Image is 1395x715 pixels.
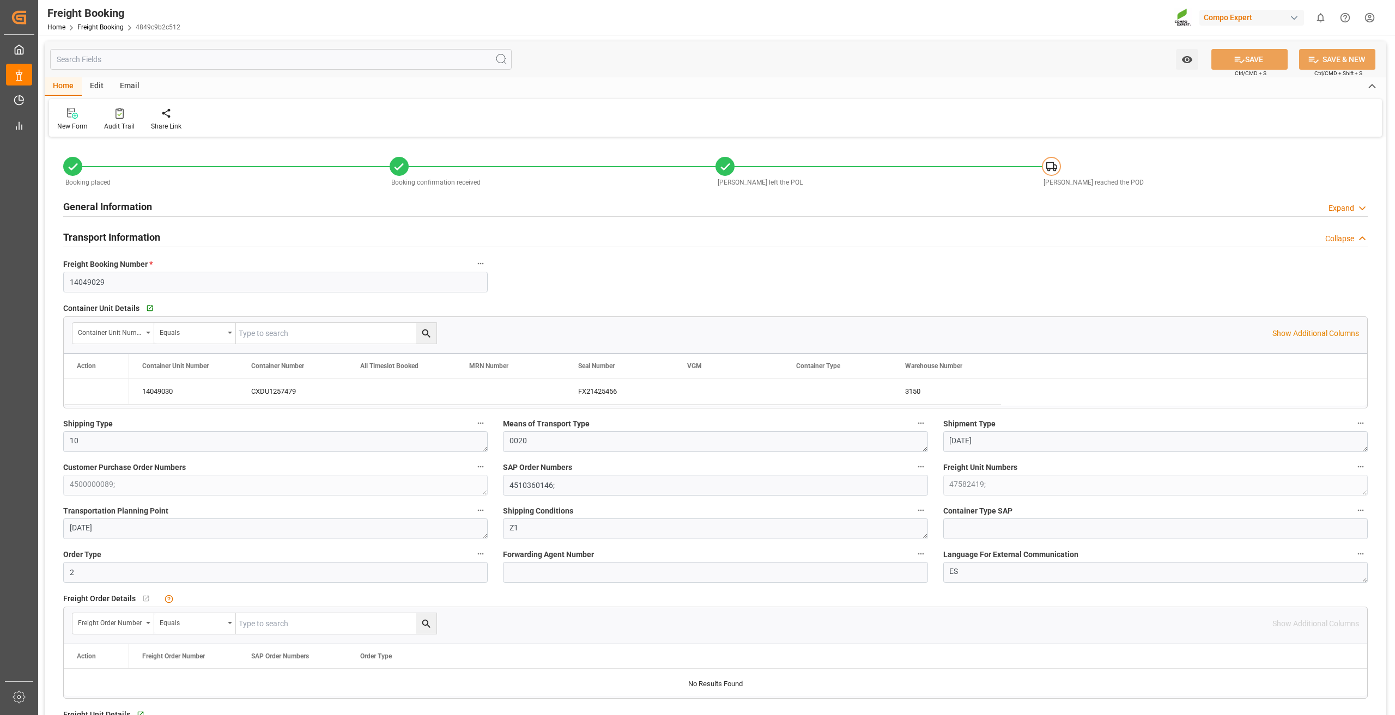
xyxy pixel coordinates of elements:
[63,418,113,430] span: Shipping Type
[503,431,927,452] textarea: 0020
[892,378,1001,404] div: 3150
[1044,179,1144,186] span: [PERSON_NAME] reached the POD
[63,259,153,270] span: Freight Booking Number
[1354,460,1368,474] button: Freight Unit Numbers
[142,362,209,370] span: Container Unit Number
[469,362,508,370] span: MRN Number
[503,549,594,560] span: Forwarding Agent Number
[77,652,96,660] div: Action
[474,460,488,474] button: Customer Purchase Order Numbers
[565,378,674,404] div: FX21425456
[1174,8,1192,27] img: Screenshot%202023-09-29%20at%2010.02.21.png_1712312052.png
[943,562,1368,583] textarea: ES
[63,303,139,314] span: Container Unit Details
[943,549,1078,560] span: Language For External Communication
[1308,5,1333,30] button: show 0 new notifications
[360,652,392,660] span: Order Type
[1199,10,1304,26] div: Compo Expert
[914,547,928,561] button: Forwarding Agent Number
[943,505,1012,517] span: Container Type SAP
[796,362,840,370] span: Container Type
[391,179,481,186] span: Booking confirmation received
[474,503,488,517] button: Transportation Planning Point
[154,323,236,344] button: open menu
[1199,7,1308,28] button: Compo Expert
[151,121,181,131] div: Share Link
[503,462,572,473] span: SAP Order Numbers
[63,199,152,214] h2: General Information
[63,518,488,539] textarea: [DATE]
[1325,233,1354,245] div: Collapse
[63,230,160,245] h2: Transport Information
[474,547,488,561] button: Order Type
[63,505,168,517] span: Transportation Planning Point
[416,613,436,634] button: search button
[50,49,512,70] input: Search Fields
[1333,5,1357,30] button: Help Center
[1235,69,1266,77] span: Ctrl/CMD + S
[503,505,573,517] span: Shipping Conditions
[914,460,928,474] button: SAP Order Numbers
[943,431,1368,452] textarea: [DATE]
[914,503,928,517] button: Shipping Conditions
[45,77,82,96] div: Home
[1314,69,1362,77] span: Ctrl/CMD + Shift + S
[914,416,928,430] button: Means of Transport Type
[503,418,590,430] span: Means of Transport Type
[154,613,236,634] button: open menu
[142,652,205,660] span: Freight Order Number
[47,23,65,31] a: Home
[1211,49,1288,70] button: SAVE
[65,179,111,186] span: Booking placed
[1354,503,1368,517] button: Container Type SAP
[160,615,224,628] div: Equals
[943,418,996,430] span: Shipment Type
[360,362,418,370] span: All Timeslot Booked
[943,462,1017,473] span: Freight Unit Numbers
[72,613,154,634] button: open menu
[78,615,142,628] div: Freight Order Number
[251,652,309,660] span: SAP Order Numbers
[57,121,88,131] div: New Form
[160,325,224,338] div: Equals
[63,462,186,473] span: Customer Purchase Order Numbers
[687,362,702,370] span: VGM
[1354,547,1368,561] button: Language For External Communication
[64,378,129,405] div: Press SPACE to select this row.
[503,518,927,539] textarea: Z1
[416,323,436,344] button: search button
[718,179,803,186] span: [PERSON_NAME] left the POL
[112,77,148,96] div: Email
[129,378,1001,405] div: Press SPACE to select this row.
[474,416,488,430] button: Shipping Type
[1299,49,1375,70] button: SAVE & NEW
[1329,203,1354,214] div: Expand
[129,378,238,404] div: 14049030
[63,593,136,604] span: Freight Order Details
[47,5,180,21] div: Freight Booking
[474,256,488,271] button: Freight Booking Number *
[905,362,962,370] span: Warehouse Number
[78,325,142,338] div: Container Unit Number
[72,323,154,344] button: open menu
[77,362,96,370] div: Action
[1354,416,1368,430] button: Shipment Type
[82,77,112,96] div: Edit
[578,362,615,370] span: Seal Number
[63,549,101,560] span: Order Type
[77,23,124,31] a: Freight Booking
[63,431,488,452] textarea: 10
[236,323,436,344] input: Type to search
[1176,49,1198,70] button: open menu
[943,475,1368,496] textarea: 47582419;
[1272,328,1359,339] p: Show Additional Columns
[251,362,304,370] span: Container Number
[238,378,347,404] div: CXDU1257479
[104,121,135,131] div: Audit Trail
[236,613,436,634] input: Type to search
[63,475,488,496] textarea: 4500000089;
